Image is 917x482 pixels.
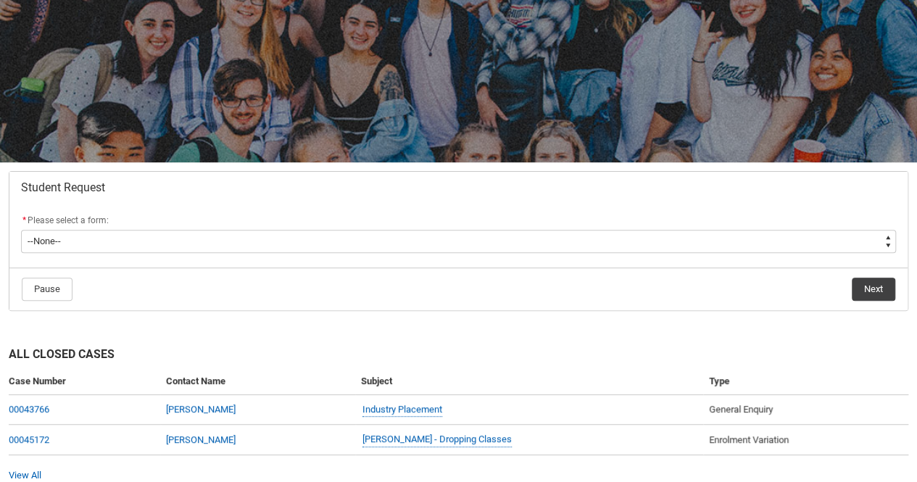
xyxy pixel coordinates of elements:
[9,346,908,368] h2: All Closed Cases
[22,278,72,301] button: Pause
[709,404,773,415] span: General Enquiry
[9,368,160,395] th: Case Number
[160,368,355,395] th: Contact Name
[703,368,908,395] th: Type
[9,404,49,415] a: 00043766
[9,470,41,481] a: View All Cases
[9,171,908,311] article: Redu_Student_Request flow
[28,215,109,225] span: Please select a form:
[22,215,26,225] abbr: required
[166,404,236,415] a: [PERSON_NAME]
[355,368,703,395] th: Subject
[166,434,236,445] a: [PERSON_NAME]
[362,432,512,447] a: [PERSON_NAME] - Dropping Classes
[21,180,105,195] span: Student Request
[362,402,442,417] a: Industry Placement
[709,434,789,445] span: Enrolment Variation
[852,278,895,301] button: Next
[9,434,49,445] a: 00045172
